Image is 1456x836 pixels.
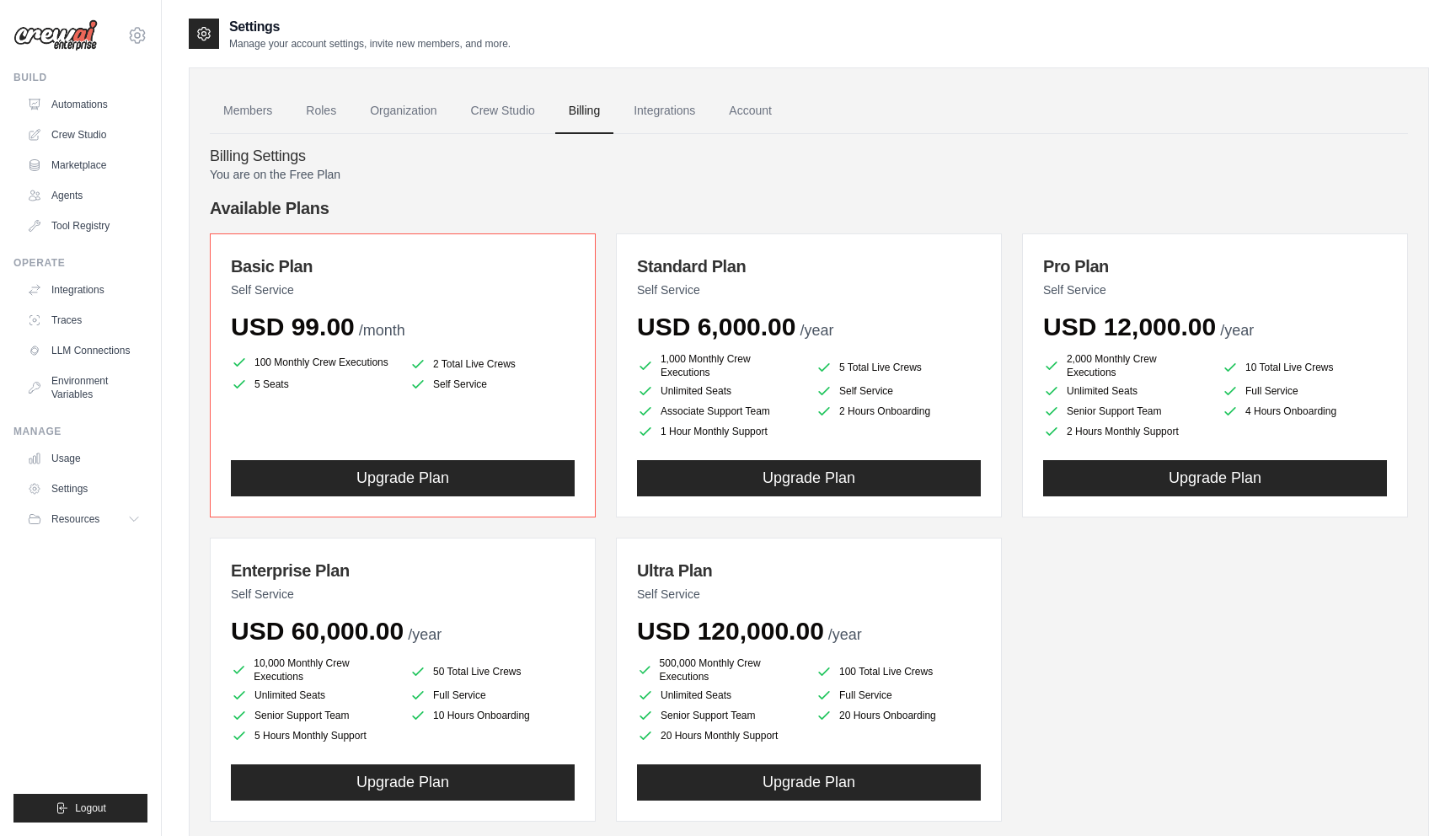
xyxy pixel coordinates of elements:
[409,356,575,372] li: 2 Total Live Crews
[1043,423,1208,440] li: 2 Hours Monthly Support
[637,707,802,724] li: Senior Support Team
[1222,403,1387,420] li: 4 Hours Onboarding
[1222,383,1387,399] li: Full Service
[637,281,981,298] p: Self Service
[409,707,575,724] li: 10 Hours Onboarding
[231,707,396,724] li: Senior Support Team
[231,352,396,372] li: 100 Monthly Crew Executions
[13,794,147,823] button: Logout
[555,88,613,134] a: Billing
[1043,281,1387,298] p: Self Service
[20,367,147,408] a: Environment Variables
[1220,322,1254,339] span: /year
[51,512,99,526] span: Resources
[1043,352,1208,379] li: 2,000 Monthly Crew Executions
[231,617,404,645] span: USD 60,000.00
[1043,383,1208,399] li: Unlimited Seats
[816,356,981,379] li: 5 Total Live Crews
[231,687,396,704] li: Unlimited Seats
[210,88,286,134] a: Members
[13,19,98,51] img: Logo
[637,313,795,340] span: USD 6,000.00
[816,403,981,420] li: 2 Hours Onboarding
[637,383,802,399] li: Unlimited Seats
[20,121,147,148] a: Crew Studio
[231,376,396,393] li: 5 Seats
[637,423,802,440] li: 1 Hour Monthly Support
[20,212,147,239] a: Tool Registry
[620,88,709,134] a: Integrations
[1372,755,1456,836] iframe: Chat Widget
[637,727,802,744] li: 20 Hours Monthly Support
[816,383,981,399] li: Self Service
[20,276,147,303] a: Integrations
[231,586,575,603] p: Self Service
[20,337,147,364] a: LLM Connections
[800,322,833,339] span: /year
[816,660,981,683] li: 100 Total Live Crews
[20,152,147,179] a: Marketplace
[210,147,1408,166] h4: Billing Settings
[292,88,350,134] a: Roles
[231,727,396,744] li: 5 Hours Monthly Support
[408,626,442,643] span: /year
[637,460,981,496] button: Upgrade Plan
[210,166,1408,183] p: You are on the Free Plan
[828,626,862,643] span: /year
[637,617,824,645] span: USD 120,000.00
[210,196,1408,220] h4: Available Plans
[816,707,981,724] li: 20 Hours Onboarding
[231,460,575,496] button: Upgrade Plan
[637,559,981,582] h3: Ultra Plan
[1043,460,1387,496] button: Upgrade Plan
[75,801,106,815] span: Logout
[637,403,802,420] li: Associate Support Team
[13,256,147,270] div: Operate
[231,313,355,340] span: USD 99.00
[231,255,575,278] h3: Basic Plan
[20,506,147,533] button: Resources
[637,764,981,801] button: Upgrade Plan
[715,88,785,134] a: Account
[409,660,575,683] li: 50 Total Live Crews
[637,687,802,704] li: Unlimited Seats
[816,687,981,704] li: Full Service
[20,307,147,334] a: Traces
[13,71,147,84] div: Build
[409,376,575,393] li: Self Service
[637,586,981,603] p: Self Service
[1043,403,1208,420] li: Senior Support Team
[231,281,575,298] p: Self Service
[637,255,981,278] h3: Standard Plan
[409,687,575,704] li: Full Service
[231,764,575,801] button: Upgrade Plan
[637,656,802,683] li: 500,000 Monthly Crew Executions
[458,88,549,134] a: Crew Studio
[20,445,147,472] a: Usage
[1043,313,1216,340] span: USD 12,000.00
[231,559,575,582] h3: Enterprise Plan
[356,88,450,134] a: Organization
[1222,356,1387,379] li: 10 Total Live Crews
[20,182,147,209] a: Agents
[359,322,405,339] span: /month
[229,37,511,51] p: Manage your account settings, invite new members, and more.
[13,425,147,438] div: Manage
[20,475,147,502] a: Settings
[20,91,147,118] a: Automations
[231,656,396,683] li: 10,000 Monthly Crew Executions
[229,17,511,37] h2: Settings
[637,352,802,379] li: 1,000 Monthly Crew Executions
[1043,255,1387,278] h3: Pro Plan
